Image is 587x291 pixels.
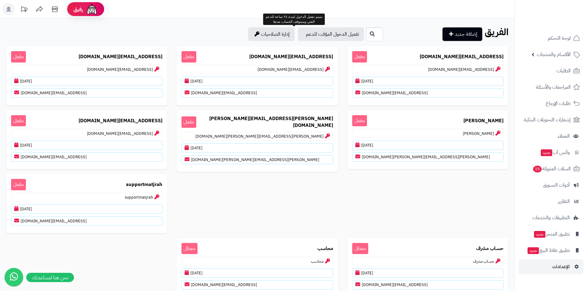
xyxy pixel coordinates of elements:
span: وآتس آب [540,148,570,157]
a: إدارة الصلاحيات [248,27,295,41]
p: [EMAIL_ADDRESS][DOMAIN_NAME] [11,88,162,98]
span: الطلبات [556,67,571,75]
p: [DATE] [11,77,162,86]
p: [EMAIL_ADDRESS][DOMAIN_NAME] [352,65,503,74]
span: مفعل [181,116,196,128]
p: [EMAIL_ADDRESS][DOMAIN_NAME] [352,280,503,289]
a: [PERSON_NAME][EMAIL_ADDRESS][PERSON_NAME][DOMAIN_NAME] مفعل[PERSON_NAME][EMAIL_ADDRESS][PERSON_NA... [177,110,338,172]
a: [EMAIL_ADDRESS][DOMAIN_NAME] مفعل[EMAIL_ADDRESS][DOMAIN_NAME][DATE][EMAIL_ADDRESS][DOMAIN_NAME] [347,46,508,105]
a: إضافة جديد [442,27,482,41]
span: المراجعات والأسئلة [536,83,571,91]
span: معطل [352,243,368,254]
span: الإعدادات [552,262,570,271]
a: [PERSON_NAME] مفعل[PERSON_NAME][DATE][PERSON_NAME][EMAIL_ADDRESS][PERSON_NAME][DOMAIN_NAME] [347,110,508,169]
a: السلات المتروكة15 [519,161,583,176]
p: [EMAIL_ADDRESS][DOMAIN_NAME] [181,280,333,289]
span: مفعل [181,51,196,63]
p: [DATE] [352,141,503,150]
b: [EMAIL_ADDRESS][DOMAIN_NAME] [79,53,162,60]
a: المراجعات والأسئلة [519,80,583,95]
img: ai-face.png [86,3,98,15]
span: التطبيقات والخدمات [532,213,570,222]
a: التطبيقات والخدمات [519,210,583,225]
p: [EMAIL_ADDRESS][DOMAIN_NAME] [181,65,333,74]
a: إشعارات التحويلات البنكية [519,112,583,127]
p: [DATE] [181,269,333,278]
p: [DATE] [181,143,333,153]
p: [EMAIL_ADDRESS][DOMAIN_NAME] [11,129,162,138]
span: معطل [181,243,198,254]
a: supportmatjrah مفعلsupportmatjrah[DATE][EMAIL_ADDRESS][DOMAIN_NAME] [6,174,167,233]
b: [EMAIL_ADDRESS][DOMAIN_NAME] [249,53,333,60]
p: [PERSON_NAME] [352,129,503,138]
p: [DATE] [181,77,333,86]
p: [EMAIL_ADDRESS][DOMAIN_NAME] [352,88,503,98]
a: أدوات التسويق [519,178,583,192]
span: أدوات التسويق [543,181,570,189]
p: [EMAIL_ADDRESS][DOMAIN_NAME] [11,216,162,226]
span: لوحة التحكم [548,34,571,42]
p: [EMAIL_ADDRESS][DOMAIN_NAME] [11,65,162,74]
p: [EMAIL_ADDRESS][DOMAIN_NAME] [181,88,333,98]
a: تطبيق المتجرجديد [519,227,583,241]
span: مفعل [11,51,26,63]
a: العملاء [519,129,583,143]
a: طلبات الإرجاع [519,96,583,111]
a: تفعيل الدخول المؤقت للدعم [298,27,364,41]
div: سيتم تفعيل الدخول لمدة ٢٤ ساعة للدعم الفني وسيتوقف الحساب بعدها [263,14,325,25]
img: logo-2.png [545,14,581,27]
span: مفعل [11,179,26,190]
p: [DATE] [11,204,162,214]
p: [PERSON_NAME][EMAIL_ADDRESS][PERSON_NAME][DOMAIN_NAME] [352,152,503,162]
p: [PERSON_NAME][EMAIL_ADDRESS][PERSON_NAME][DOMAIN_NAME] [181,155,333,164]
span: طلبات الإرجاع [546,99,571,108]
span: مفعل [352,115,367,127]
p: محاسب [181,257,333,266]
a: التقارير [519,194,583,209]
p: [DATE] [352,77,503,86]
b: محاسب [317,245,333,252]
p: [DATE] [352,269,503,278]
a: تحديثات المنصة [16,3,32,17]
a: وآتس آبجديد [519,145,583,160]
b: حساب مشرف [476,245,503,252]
span: تطبيق المتجر [533,230,570,238]
span: العملاء [558,132,570,140]
a: [EMAIL_ADDRESS][DOMAIN_NAME] مفعل[EMAIL_ADDRESS][DOMAIN_NAME][DATE][EMAIL_ADDRESS][DOMAIN_NAME] [177,46,338,105]
a: تطبيق نقاط البيعجديد [519,243,583,258]
a: لوحة التحكم [519,31,583,46]
span: رفيق [73,6,83,13]
a: [EMAIL_ADDRESS][DOMAIN_NAME] مفعل[EMAIL_ADDRESS][DOMAIN_NAME][DATE][EMAIL_ADDRESS][DOMAIN_NAME] [6,46,167,105]
p: [EMAIL_ADDRESS][DOMAIN_NAME] [11,152,162,162]
span: تطبيق نقاط البيع [527,246,570,255]
span: مفعل [352,51,367,63]
p: [DATE] [11,141,162,150]
b: supportmatjrah [126,181,162,188]
span: السلات المتروكة [532,164,571,173]
p: [PERSON_NAME][EMAIL_ADDRESS][PERSON_NAME][DOMAIN_NAME] [181,132,333,141]
b: [EMAIL_ADDRESS][DOMAIN_NAME] [79,117,162,124]
span: مفعل [11,115,26,127]
p: حساب مشرف [352,257,503,266]
a: الطلبات [519,63,583,78]
a: [EMAIL_ADDRESS][DOMAIN_NAME] مفعل[EMAIL_ADDRESS][DOMAIN_NAME][DATE][EMAIL_ADDRESS][DOMAIN_NAME] [6,110,167,169]
span: 15 [533,166,542,173]
span: جديد [528,247,539,254]
p: supportmatjrah [11,193,162,202]
b: [EMAIL_ADDRESS][DOMAIN_NAME] [420,53,503,60]
b: [PERSON_NAME] [463,117,503,124]
span: إشعارات التحويلات البنكية [524,115,571,124]
span: جديد [534,231,545,238]
span: التقارير [558,197,570,206]
b: الفريق [485,25,508,39]
b: [PERSON_NAME][EMAIL_ADDRESS][PERSON_NAME][DOMAIN_NAME] [196,115,333,129]
a: الإعدادات [519,259,583,274]
span: الأقسام والمنتجات [537,50,571,59]
span: جديد [541,149,552,156]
